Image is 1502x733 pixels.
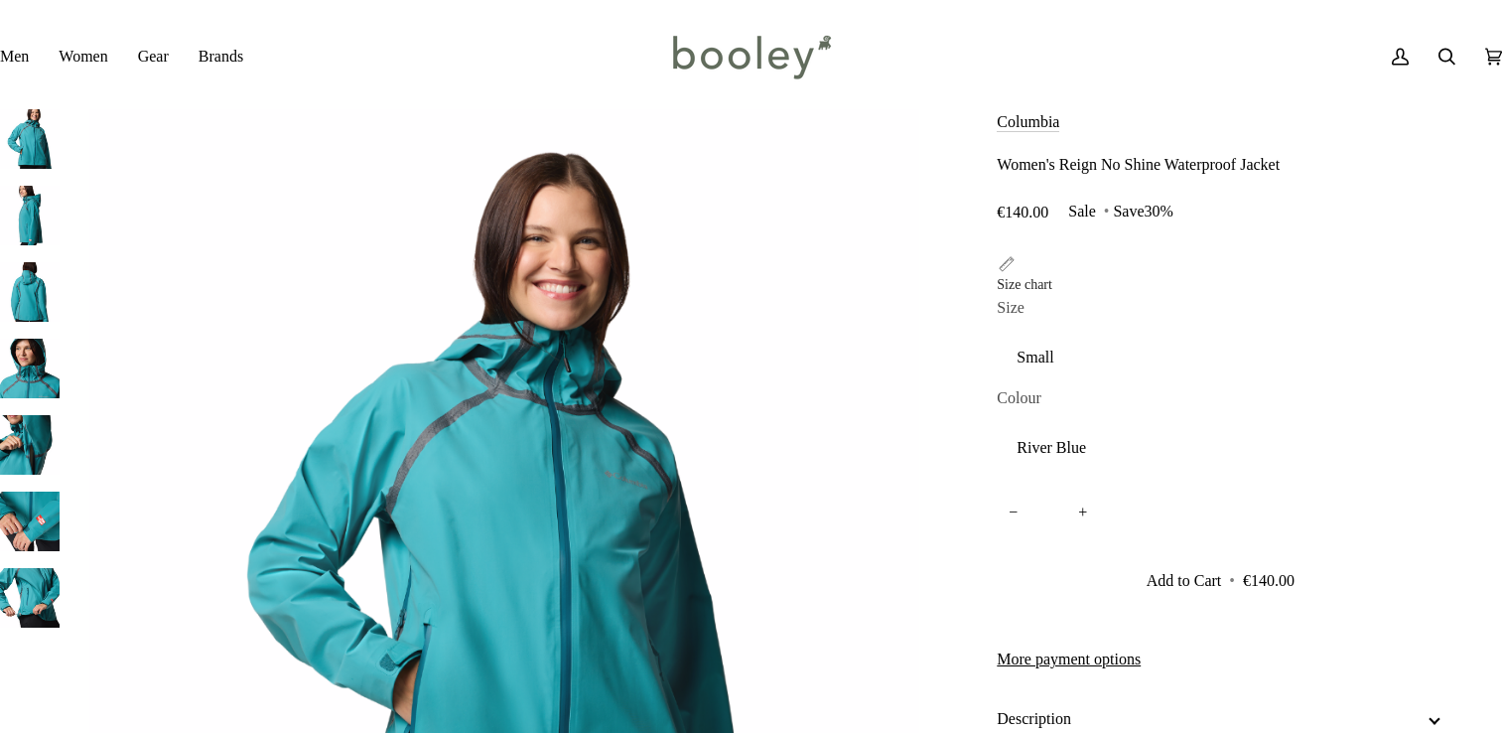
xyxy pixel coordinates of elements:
span: Brands [199,45,243,69]
span: Add to Cart [1147,572,1222,589]
a: Brands [184,28,258,85]
button: Small [997,334,1443,382]
span: Save [1058,195,1183,228]
a: Gear [123,28,184,85]
img: Booley [664,28,838,85]
a: Women [44,28,122,85]
em: • [1100,203,1114,220]
span: €140.00 [997,204,1048,220]
div: Size chart [997,274,1052,295]
button: River Blue [997,424,1443,473]
span: Colour [997,386,1040,410]
span: 30% [1145,203,1173,220]
a: More payment options [997,648,1443,671]
span: Sale [1068,203,1096,220]
button: + [1066,491,1099,535]
span: Size [997,296,1024,320]
a: Columbia [997,113,1059,130]
span: Women [59,45,107,69]
span: • [1225,572,1239,589]
button: Add to Cart • €140.00 [997,554,1443,608]
input: Quantity [997,491,1099,535]
span: €140.00 [1243,572,1295,589]
button: − [997,491,1029,535]
h1: Women's Reign No Shine Waterproof Jacket [997,155,1280,175]
span: Gear [138,45,169,69]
